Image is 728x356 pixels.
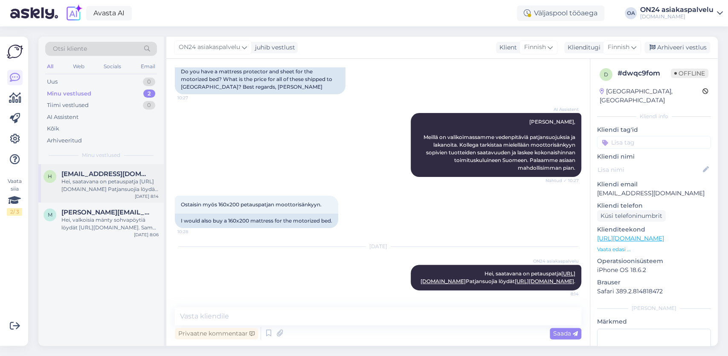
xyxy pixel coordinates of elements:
p: Kliendi nimi [597,152,711,161]
span: 8:14 [547,291,579,297]
p: Märkmed [597,317,711,326]
div: Privaatne kommentaar [175,328,258,339]
span: marko.h.reinikainen@gmail.com [61,208,150,216]
img: Askly Logo [7,43,23,60]
div: Kõik [47,124,59,133]
span: ON24 asiakaspalvelu [533,258,579,264]
p: Kliendi email [597,180,711,189]
div: Väljaspool tööaega [517,6,604,21]
div: Hei, saatavana on petauspatja [URL][DOMAIN_NAME] Patjansuojia löydät [URL][DOMAIN_NAME] . [61,178,159,193]
span: 10:27 [177,95,209,101]
span: Otsi kliente [53,44,87,53]
div: [DATE] [175,243,581,250]
p: Kliendi tag'id [597,125,711,134]
span: Saada [553,330,578,337]
span: Ostaisin myös 160x200 petauspatjan moottorisänkyyn. [181,201,322,208]
span: henna.lahtinen57@gmail.com [61,170,150,178]
div: Tiimi vestlused [47,101,89,110]
div: Kliendi info [597,113,711,120]
span: 10:28 [177,229,209,235]
div: OA [625,7,637,19]
span: d [604,71,608,78]
div: Socials [102,61,123,72]
div: All [45,61,55,72]
span: Finnish [608,43,629,52]
div: Web [71,61,86,72]
div: Email [139,61,157,72]
div: Klienditugi [564,43,600,52]
div: ON24 asiakaspalvelu [640,6,713,13]
div: Küsi telefoninumbrit [597,210,666,222]
div: Vaata siia [7,177,22,216]
p: Kliendi telefon [597,201,711,210]
div: [DOMAIN_NAME] [640,13,713,20]
p: Vaata edasi ... [597,246,711,253]
div: Minu vestlused [47,90,91,98]
div: [PERSON_NAME] [597,304,711,312]
span: Nähtud ✓ 10:27 [545,177,579,184]
div: [GEOGRAPHIC_DATA], [GEOGRAPHIC_DATA] [600,87,702,105]
div: I would also buy a 160x200 mattress for the motorized bed. [175,214,338,228]
p: Klienditeekond [597,225,711,234]
span: h [48,173,52,179]
span: Offline [671,69,708,78]
p: Operatsioonisüsteem [597,257,711,266]
span: Hei, saatavana on petauspatja Patjansuojia löydät . [421,270,575,284]
span: m [48,211,52,218]
div: juhib vestlust [252,43,295,52]
p: iPhone OS 18.6.2 [597,266,711,275]
div: 2 [143,90,155,98]
span: [PERSON_NAME], Meillä on valikoimassamme vedenpitäviä patjansuojuksia ja lakanoita. Kollega tarki... [423,119,577,171]
a: [URL][DOMAIN_NAME] [597,234,664,242]
span: AI Assistent [547,106,579,113]
div: Arhiveeritud [47,136,82,145]
input: Lisa tag [597,136,711,149]
div: 2 / 3 [7,208,22,216]
div: Klient [496,43,517,52]
div: Do you have a mattress protector and sheet for the motorized bed? What is the price for all of th... [175,64,345,94]
a: ON24 asiakaspalvelu[DOMAIN_NAME] [640,6,723,20]
span: Minu vestlused [82,151,120,159]
div: [DATE] 8:06 [134,232,159,238]
input: Lisa nimi [597,165,701,174]
div: # dwqc9fom [618,68,671,78]
div: [DATE] 8:14 [135,193,159,200]
div: Hei, valkoisia mänty sohvapöytiä löydät [URL][DOMAIN_NAME]. Samaa sarjaa ei valitettavasti ole sa... [61,216,159,232]
span: ON24 asiakaspalvelu [179,43,240,52]
p: [EMAIL_ADDRESS][DOMAIN_NAME] [597,189,711,198]
div: Uus [47,78,58,86]
img: explore-ai [65,4,83,22]
div: 0 [143,78,155,86]
a: [URL][DOMAIN_NAME] [515,278,574,284]
a: Avasta AI [86,6,132,20]
div: Arhiveeri vestlus [644,42,710,53]
p: Brauser [597,278,711,287]
span: Finnish [524,43,546,52]
div: 0 [143,101,155,110]
p: Safari 389.2.814818472 [597,287,711,296]
div: AI Assistent [47,113,78,122]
